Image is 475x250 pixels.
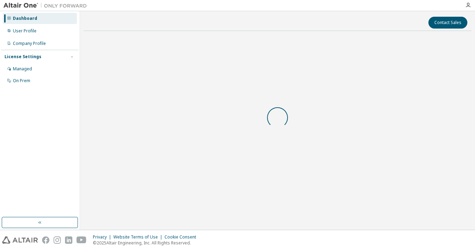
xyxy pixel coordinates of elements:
[5,54,41,60] div: License Settings
[13,16,37,21] div: Dashboard
[13,41,46,46] div: Company Profile
[77,236,87,244] img: youtube.svg
[93,234,113,240] div: Privacy
[93,240,200,246] p: © 2025 Altair Engineering, Inc. All Rights Reserved.
[164,234,200,240] div: Cookie Consent
[65,236,72,244] img: linkedin.svg
[13,28,37,34] div: User Profile
[113,234,164,240] div: Website Terms of Use
[13,66,32,72] div: Managed
[2,236,38,244] img: altair_logo.svg
[3,2,90,9] img: Altair One
[428,17,467,29] button: Contact Sales
[54,236,61,244] img: instagram.svg
[42,236,49,244] img: facebook.svg
[13,78,30,84] div: On Prem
